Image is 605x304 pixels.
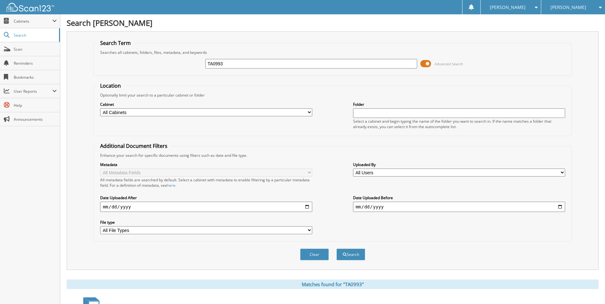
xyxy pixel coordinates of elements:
img: scan123-logo-white.svg [6,3,54,11]
h1: Search [PERSON_NAME] [67,18,599,28]
input: end [353,202,565,212]
legend: Additional Document Filters [97,142,171,149]
div: Optionally limit your search to a particular cabinet or folder [97,92,568,98]
span: User Reports [14,89,52,94]
label: Date Uploaded Before [353,195,565,200]
div: Select a cabinet and begin typing the name of the folder you want to search in. If the name match... [353,119,565,129]
button: Search [336,249,365,260]
span: Reminders [14,61,57,66]
a: here [167,183,175,188]
span: Advanced Search [435,62,463,66]
input: start [100,202,312,212]
span: Scan [14,47,57,52]
div: Matches found for "TA0993" [67,279,599,289]
label: Folder [353,102,565,107]
span: Help [14,103,57,108]
label: Cabinet [100,102,312,107]
label: File type [100,220,312,225]
div: Searches all cabinets, folders, files, metadata, and keywords [97,50,568,55]
span: Announcements [14,117,57,122]
label: Date Uploaded After [100,195,312,200]
legend: Location [97,82,124,89]
span: Cabinets [14,18,52,24]
legend: Search Term [97,40,134,47]
label: Metadata [100,162,312,167]
label: Uploaded By [353,162,565,167]
button: Clear [300,249,329,260]
span: Bookmarks [14,75,57,80]
div: Enhance your search for specific documents using filters such as date and file type. [97,153,568,158]
div: All metadata fields are searched by default. Select a cabinet with metadata to enable filtering b... [100,177,312,188]
span: [PERSON_NAME] [550,5,586,9]
span: Search [14,33,56,38]
span: [PERSON_NAME] [490,5,526,9]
